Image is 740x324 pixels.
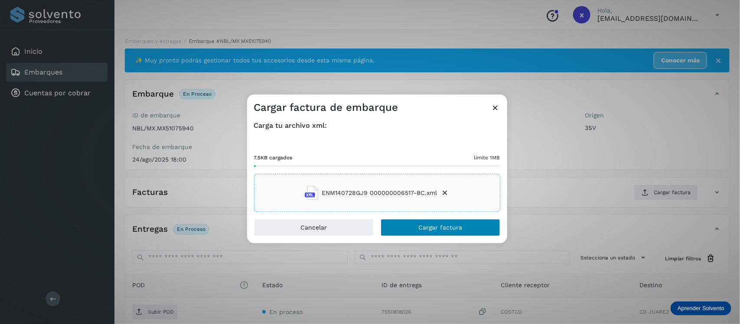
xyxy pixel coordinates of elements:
span: 7.5KB cargados [254,154,293,162]
span: Cancelar [300,225,327,231]
button: Cargar factura [381,219,500,237]
span: ENM140728GJ9 000000006517-BC.xml [322,188,437,198]
h3: Cargar factura de embarque [254,101,398,114]
p: Aprender Solvento [678,305,724,312]
div: Aprender Solvento [671,301,731,315]
h4: Carga tu archivo xml: [254,121,500,130]
span: Cargar factura [418,225,462,231]
button: Cancelar [254,219,374,237]
span: límite 1MB [474,154,500,162]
